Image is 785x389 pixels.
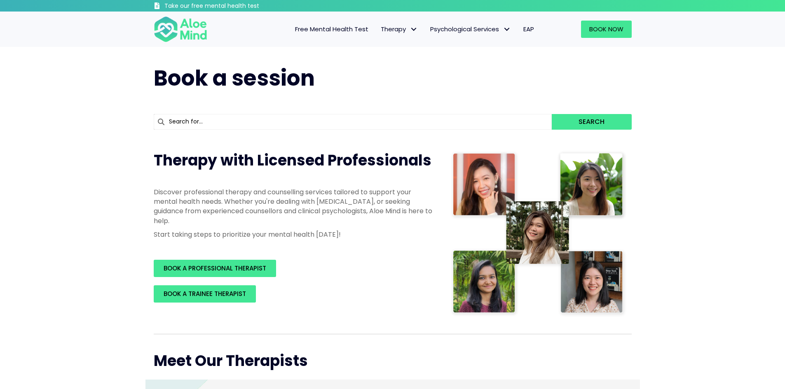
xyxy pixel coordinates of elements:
a: Book Now [581,21,632,38]
span: BOOK A TRAINEE THERAPIST [164,289,246,298]
a: BOOK A PROFESSIONAL THERAPIST [154,260,276,277]
p: Start taking steps to prioritize your mental health [DATE]! [154,230,434,239]
span: Therapy with Licensed Professionals [154,150,431,171]
img: Therapist collage [450,150,627,317]
h3: Take our free mental health test [164,2,303,10]
span: Free Mental Health Test [295,25,368,33]
a: EAP [517,21,540,38]
span: Book Now [589,25,623,33]
span: BOOK A PROFESSIONAL THERAPIST [164,264,266,273]
span: Psychological Services [430,25,511,33]
span: Therapy [381,25,418,33]
span: Book a session [154,63,315,93]
span: EAP [523,25,534,33]
span: Therapy: submenu [408,23,420,35]
a: Psychological ServicesPsychological Services: submenu [424,21,517,38]
a: BOOK A TRAINEE THERAPIST [154,285,256,303]
a: Take our free mental health test [154,2,303,12]
img: Aloe mind Logo [154,16,207,43]
nav: Menu [218,21,540,38]
input: Search for... [154,114,552,130]
span: Meet Our Therapists [154,350,308,371]
p: Discover professional therapy and counselling services tailored to support your mental health nee... [154,187,434,226]
a: Free Mental Health Test [289,21,375,38]
span: Psychological Services: submenu [501,23,513,35]
button: Search [552,114,631,130]
a: TherapyTherapy: submenu [375,21,424,38]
